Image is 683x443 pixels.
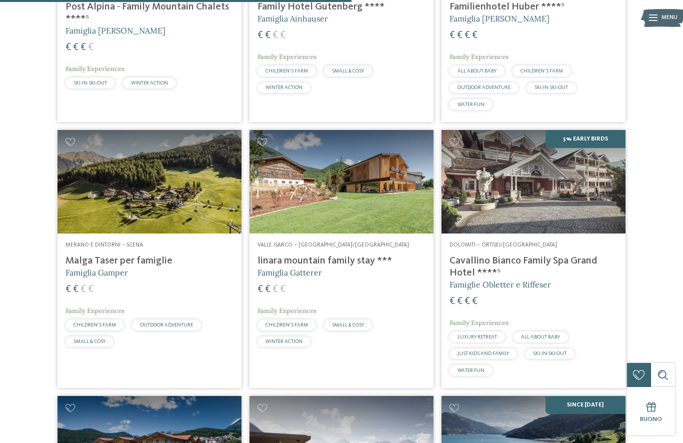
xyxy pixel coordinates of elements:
[65,284,71,294] span: €
[257,306,316,315] span: Family Experiences
[265,68,308,73] span: CHILDREN’S FARM
[533,351,566,356] span: SKI-IN SKI-OUT
[88,42,93,52] span: €
[457,368,484,373] span: WATER FUN
[332,322,364,327] span: SMALL & COSY
[449,30,455,40] span: €
[640,416,662,422] span: Buono
[449,242,557,248] span: Dolomiti – Ortisei/[GEOGRAPHIC_DATA]
[88,284,93,294] span: €
[272,284,278,294] span: €
[65,267,128,277] span: Famiglia Gamper
[472,30,477,40] span: €
[257,30,263,40] span: €
[457,85,510,90] span: OUTDOOR ADVENTURE
[73,322,116,327] span: CHILDREN’S FARM
[457,102,484,107] span: WATER FUN
[441,130,625,388] a: Cercate un hotel per famiglie? Qui troverete solo i migliori! 5% Early Birds Dolomiti – Ortisei/[...
[449,1,617,13] h4: Familienhotel Huber ****ˢ
[449,318,508,327] span: Family Experiences
[520,68,563,73] span: CHILDREN’S FARM
[249,130,433,388] a: Cercate un hotel per famiglie? Qui troverete solo i migliori! Valle Isarco – [GEOGRAPHIC_DATA]/[G...
[65,42,71,52] span: €
[65,1,233,25] h4: Post Alpina - Family Mountain Chalets ****ˢ
[464,30,470,40] span: €
[265,85,302,90] span: WINTER ACTION
[73,284,78,294] span: €
[257,284,263,294] span: €
[257,13,328,23] span: Famiglia Ainhauser
[449,255,617,279] h4: Cavallino Bianco Family Spa Grand Hotel ****ˢ
[257,52,316,61] span: Family Experiences
[65,64,124,73] span: Family Experiences
[65,25,165,35] span: Famiglia [PERSON_NAME]
[65,242,143,248] span: Merano e dintorni – Scena
[449,13,549,23] span: Famiglia [PERSON_NAME]
[449,296,455,306] span: €
[457,296,462,306] span: €
[140,322,193,327] span: OUTDOOR ADVENTURE
[131,80,168,85] span: WINTER ACTION
[457,68,496,73] span: ALL ABOUT BABY
[472,296,477,306] span: €
[534,85,568,90] span: SKI-IN SKI-OUT
[272,30,278,40] span: €
[73,80,107,85] span: SKI-IN SKI-OUT
[464,296,470,306] span: €
[65,306,124,315] span: Family Experiences
[257,242,409,248] span: Valle Isarco – [GEOGRAPHIC_DATA]/[GEOGRAPHIC_DATA]
[73,42,78,52] span: €
[521,334,560,339] span: ALL ABOUT BABY
[257,267,322,277] span: Famiglia Gatterer
[457,351,509,356] span: JUST KIDS AND FAMILY
[265,30,270,40] span: €
[257,255,425,267] h4: linara mountain family stay ***
[57,130,241,233] img: Cercate un hotel per famiglie? Qui troverete solo i migliori!
[449,279,551,289] span: Famiglie Obletter e Riffeser
[449,52,508,61] span: Family Experiences
[80,284,86,294] span: €
[257,1,425,13] h4: Family Hotel Gutenberg ****
[280,30,285,40] span: €
[457,30,462,40] span: €
[80,42,86,52] span: €
[441,130,625,233] img: Family Spa Grand Hotel Cavallino Bianco ****ˢ
[65,255,233,267] h4: Malga Taser per famiglie
[457,334,497,339] span: LUXURY RETREAT
[332,68,364,73] span: SMALL & COSY
[57,130,241,388] a: Cercate un hotel per famiglie? Qui troverete solo i migliori! Merano e dintorni – Scena Malga Tas...
[265,284,270,294] span: €
[265,322,308,327] span: CHILDREN’S FARM
[73,339,105,344] span: SMALL & COSY
[280,284,285,294] span: €
[265,339,302,344] span: WINTER ACTION
[249,130,433,233] img: Cercate un hotel per famiglie? Qui troverete solo i migliori!
[627,387,675,435] a: Buono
